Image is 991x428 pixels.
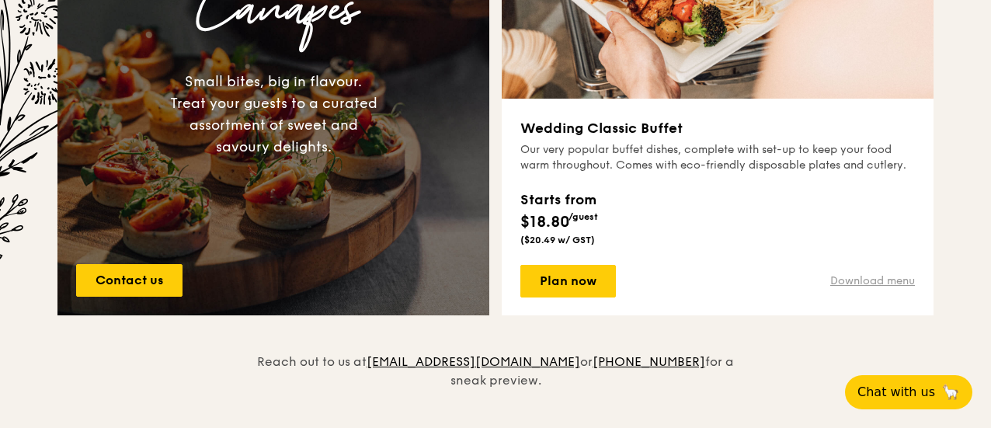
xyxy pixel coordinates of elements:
[520,117,915,139] h3: Wedding Classic Buffet
[520,265,616,298] a: Plan now
[857,383,935,402] span: Chat with us
[247,315,744,390] div: Reach out to us at or for a sneak preview.
[520,189,598,211] div: Starts from
[593,354,705,369] a: [PHONE_NUMBER]
[169,71,377,158] div: Small bites, big in flavour. Treat your guests to a curated assortment of sweet and savoury delig...
[520,142,915,173] div: Our very popular buffet dishes, complete with set-up to keep your food warm throughout. Comes wit...
[520,189,598,234] div: $18.80
[845,375,972,409] button: Chat with us🦙
[367,354,580,369] a: [EMAIL_ADDRESS][DOMAIN_NAME]
[76,264,183,297] a: Contact us
[569,211,598,222] span: /guest
[941,383,960,402] span: 🦙
[520,234,598,246] div: ($20.49 w/ GST)
[830,273,915,289] a: Download menu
